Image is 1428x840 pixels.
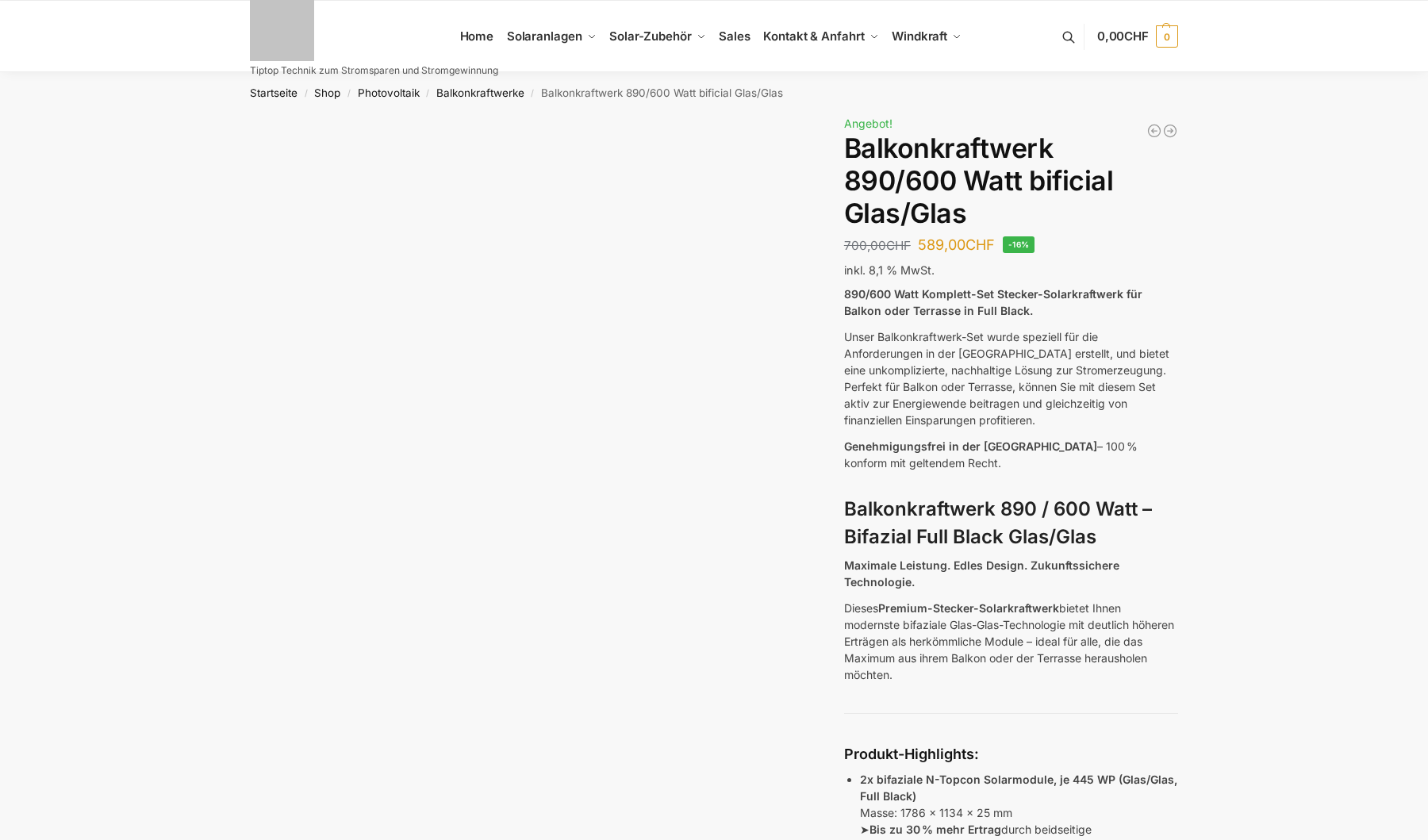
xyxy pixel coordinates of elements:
a: Kontakt & Anfahrt [757,1,885,72]
strong: Balkonkraftwerk 890 / 600 Watt – Bifazial Full Black Glas/Glas [844,497,1152,548]
a: Solaranlagen [500,1,602,72]
span: 0,00 [1097,29,1149,44]
a: Solar-Zubehör [603,1,712,72]
a: Startseite [250,86,297,99]
p: Tiptop Technik zum Stromsparen und Stromgewinnung [250,66,498,75]
strong: 890/600 Watt Komplett-Set Stecker-Solarkraftwerk für Balkon oder Terrasse in Full Black. [844,287,1142,317]
a: Balkonkraftwerke [436,86,524,99]
span: -16% [1003,236,1035,253]
span: / [420,87,436,100]
span: Solaranlagen [507,29,582,44]
strong: Produkt-Highlights: [844,746,979,762]
span: CHF [886,238,911,253]
a: Steckerkraftwerk 890/600 Watt, mit Ständer für Terrasse inkl. Lieferung [1162,123,1178,139]
strong: Premium-Stecker-Solarkraftwerk [878,601,1059,615]
a: Sales [712,1,757,72]
span: Kontakt & Anfahrt [763,29,864,44]
a: 890/600 Watt Solarkraftwerk + 2,7 KW Batteriespeicher Genehmigungsfrei [1146,123,1162,139]
span: Sales [719,29,750,44]
strong: Bis zu 30 % mehr Ertrag [869,823,1001,836]
a: 0,00CHF 0 [1097,13,1178,60]
span: – 100 % konform mit geltendem Recht. [844,439,1138,470]
a: Shop [314,86,340,99]
span: CHF [965,236,995,253]
span: / [297,87,314,100]
span: / [524,87,541,100]
p: Dieses bietet Ihnen modernste bifaziale Glas-Glas-Technologie mit deutlich höheren Erträgen als h... [844,600,1178,683]
nav: Breadcrumb [222,72,1207,113]
strong: Maximale Leistung. Edles Design. Zukunftssichere Technologie. [844,558,1119,589]
span: CHF [1124,29,1149,44]
span: Angebot! [844,117,892,130]
bdi: 700,00 [844,238,911,253]
strong: 2x bifaziale N-Topcon Solarmodule, je 445 WP (Glas/Glas, Full Black) [860,773,1177,803]
span: Genehmigungsfrei in der [GEOGRAPHIC_DATA] [844,439,1097,453]
a: Windkraft [885,1,969,72]
span: inkl. 8,1 % MwSt. [844,263,935,277]
span: Solar-Zubehör [609,29,692,44]
h1: Balkonkraftwerk 890/600 Watt bificial Glas/Glas [844,132,1178,229]
span: / [340,87,357,100]
a: Photovoltaik [358,86,420,99]
bdi: 589,00 [918,236,995,253]
span: 0 [1156,25,1178,48]
span: Windkraft [892,29,947,44]
p: Unser Balkonkraftwerk-Set wurde speziell für die Anforderungen in der [GEOGRAPHIC_DATA] erstellt,... [844,328,1178,428]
